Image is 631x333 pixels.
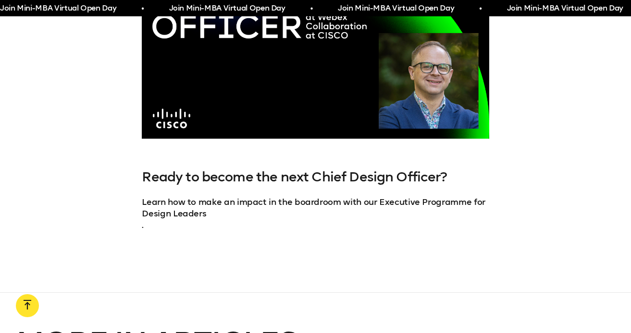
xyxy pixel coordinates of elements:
p: Learn how to make an impact in the boardroom with our Executive Programme for . [142,196,489,231]
span: • [479,3,482,14]
a: Design Leaders [142,208,489,219]
span: • [141,3,144,14]
span: • [310,3,313,14]
h3: Ready to become the next Chief Design Officer? [142,169,489,185]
